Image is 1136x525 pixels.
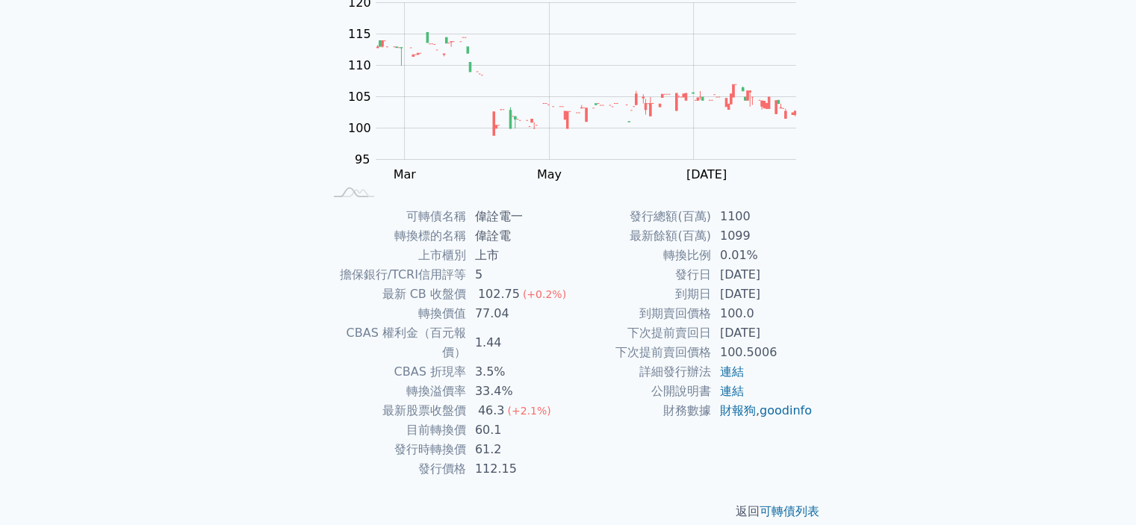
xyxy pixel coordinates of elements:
[323,285,466,304] td: 最新 CB 收盤價
[323,265,466,285] td: 擔保銀行/TCRI信用評等
[466,362,568,382] td: 3.5%
[568,226,711,246] td: 最新餘額(百萬)
[466,382,568,401] td: 33.4%
[711,343,813,362] td: 100.5006
[323,246,466,265] td: 上市櫃別
[466,440,568,459] td: 61.2
[466,207,568,226] td: 偉詮電一
[568,246,711,265] td: 轉換比例
[720,364,744,379] a: 連結
[323,304,466,323] td: 轉換價值
[323,362,466,382] td: CBAS 折現率
[568,207,711,226] td: 發行總額(百萬)
[568,285,711,304] td: 到期日
[466,420,568,440] td: 60.1
[568,343,711,362] td: 下次提前賣回價格
[323,459,466,479] td: 發行價格
[348,27,371,41] tspan: 115
[686,167,727,181] tspan: [DATE]
[568,401,711,420] td: 財務數據
[760,504,819,518] a: 可轉債列表
[348,90,371,104] tspan: 105
[537,167,562,181] tspan: May
[475,285,523,304] div: 102.75
[466,304,568,323] td: 77.04
[305,503,831,521] p: 返回
[323,440,466,459] td: 發行時轉換價
[568,323,711,343] td: 下次提前賣回日
[393,167,416,181] tspan: Mar
[348,121,371,135] tspan: 100
[568,265,711,285] td: 發行日
[711,207,813,226] td: 1100
[568,382,711,401] td: 公開說明書
[323,323,466,362] td: CBAS 權利金（百元報價）
[355,152,370,167] tspan: 95
[466,323,568,362] td: 1.44
[466,265,568,285] td: 5
[323,382,466,401] td: 轉換溢價率
[466,246,568,265] td: 上市
[323,207,466,226] td: 可轉債名稱
[711,246,813,265] td: 0.01%
[466,226,568,246] td: 偉詮電
[466,459,568,479] td: 112.15
[475,401,508,420] div: 46.3
[323,401,466,420] td: 最新股票收盤價
[711,226,813,246] td: 1099
[711,323,813,343] td: [DATE]
[720,403,756,417] a: 財報狗
[323,226,466,246] td: 轉換標的名稱
[568,362,711,382] td: 詳細發行辦法
[507,405,550,417] span: (+2.1%)
[568,304,711,323] td: 到期賣回價格
[323,420,466,440] td: 目前轉換價
[711,304,813,323] td: 100.0
[760,403,812,417] a: goodinfo
[711,401,813,420] td: ,
[523,288,566,300] span: (+0.2%)
[348,58,371,72] tspan: 110
[711,265,813,285] td: [DATE]
[711,285,813,304] td: [DATE]
[720,384,744,398] a: 連結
